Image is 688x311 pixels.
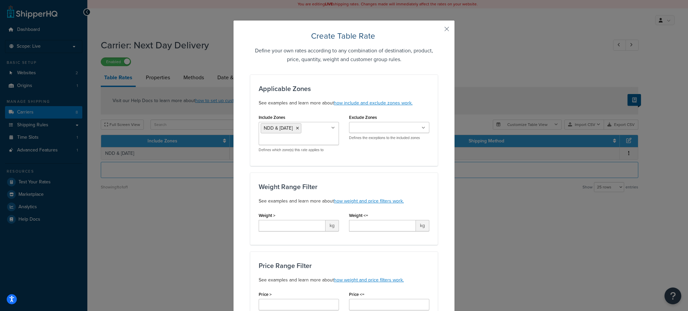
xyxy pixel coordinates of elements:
[259,85,429,92] h3: Applicable Zones
[259,99,429,107] p: See examples and learn more about
[349,292,364,297] label: Price <=
[259,262,429,269] h3: Price Range Filter
[259,276,429,284] p: See examples and learn more about
[349,115,377,120] label: Exclude Zones
[334,99,413,106] a: how include and exclude zones work.
[259,292,272,297] label: Price >
[259,147,339,152] p: Defines which zone(s) this rate applies to
[259,183,429,190] h3: Weight Range Filter
[250,31,438,41] h2: Create Table Rate
[349,135,429,140] p: Defines the exceptions to the included zones
[259,197,429,205] p: See examples and learn more about
[349,213,368,218] label: Weight <=
[334,197,404,205] a: how weight and price filters work.
[326,220,339,231] span: kg
[334,276,404,283] a: how weight and price filters work.
[416,220,429,231] span: kg
[259,115,285,120] label: Include Zones
[250,46,438,64] h5: Define your own rates according to any combination of destination, product, price, quantity, weig...
[264,125,293,132] span: NDD & [DATE]
[259,213,275,218] label: Weight >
